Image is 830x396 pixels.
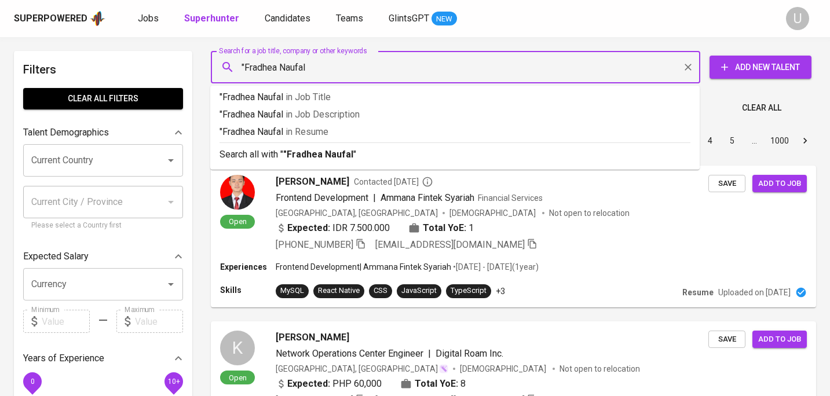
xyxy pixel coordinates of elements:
div: PHP 60,000 [276,377,382,391]
button: Go to page 1000 [767,131,792,150]
p: Not open to relocation [549,207,630,219]
img: 84146a60022adcc3c6ebfd821c5b6284.jpg [220,175,255,210]
a: Jobs [138,12,161,26]
span: Candidates [265,13,310,24]
span: [DEMOGRAPHIC_DATA] [460,363,548,375]
a: Candidates [265,12,313,26]
a: Open[PERSON_NAME]Contacted [DATE]Frontend Development|Ammana Fintek SyariahFinancial Services[GEO... [211,166,816,307]
span: Frontend Development [276,192,368,203]
span: [PERSON_NAME] [276,331,349,344]
button: Clear All filters [23,88,183,109]
p: +3 [496,285,505,297]
p: Not open to relocation [560,363,640,375]
p: Experiences [220,261,276,273]
span: [EMAIL_ADDRESS][DOMAIN_NAME] [375,239,525,250]
div: Years of Experience [23,347,183,370]
span: [PERSON_NAME] [276,175,349,189]
span: 0 [30,377,34,386]
div: Expected Salary [23,245,183,268]
span: NEW [432,13,457,25]
button: Add to job [752,331,807,349]
p: Expected Salary [23,250,89,263]
input: Value [135,310,183,333]
p: "Fradhea Naufal [220,125,690,139]
div: Superpowered [14,12,87,25]
a: Superhunter [184,12,242,26]
svg: By Batam recruiter [422,176,433,188]
button: Clear [680,59,696,75]
button: Clear All [737,97,786,119]
p: Uploaded on [DATE] [718,287,791,298]
p: Years of Experience [23,351,104,365]
span: Network Operations Center Engineer [276,348,423,359]
b: Total YoE: [423,221,466,235]
span: Add to job [758,177,801,190]
a: Superpoweredapp logo [14,10,105,27]
span: Contacted [DATE] [354,176,433,188]
p: • [DATE] - [DATE] ( 1 year ) [451,261,539,273]
span: Open [224,373,251,383]
b: Expected: [287,221,330,235]
span: Jobs [138,13,159,24]
b: Expected: [287,377,330,391]
span: Financial Services [478,193,543,203]
div: JavaScript [401,285,437,296]
button: Open [163,276,179,292]
p: Search all with " " [220,148,690,162]
a: GlintsGPT NEW [389,12,457,26]
p: Skills [220,284,276,296]
h6: Filters [23,60,183,79]
a: Teams [336,12,365,26]
button: Go to page 5 [723,131,741,150]
span: in Job Description [286,109,360,120]
button: Save [708,175,745,193]
div: [GEOGRAPHIC_DATA], [GEOGRAPHIC_DATA] [276,207,438,219]
span: Teams [336,13,363,24]
button: Add New Talent [710,56,811,79]
img: app logo [90,10,105,27]
button: Save [708,331,745,349]
img: magic_wand.svg [439,364,448,373]
div: MySQL [280,285,304,296]
div: K [220,331,255,365]
p: "Fradhea Naufal [220,90,690,104]
span: Save [714,177,740,190]
p: Please select a Country first [31,220,175,232]
span: 10+ [167,377,180,386]
span: [PHONE_NUMBER] [276,239,353,250]
span: Clear All filters [32,91,174,106]
span: in Resume [286,126,328,137]
div: … [745,135,763,146]
span: [DEMOGRAPHIC_DATA] [449,207,538,219]
b: Total YoE: [415,377,458,391]
button: Open [163,152,179,168]
div: CSS [374,285,387,296]
span: Add New Talent [719,60,802,75]
span: Ammana Fintek Syariah [381,192,474,203]
button: Go to page 4 [701,131,719,150]
span: | [428,347,431,361]
button: Add to job [752,175,807,193]
div: React Native [318,285,360,296]
p: Resume [682,287,714,298]
span: 8 [460,377,466,391]
p: "Fradhea Naufal [220,108,690,122]
input: Value [42,310,90,333]
div: U [786,7,809,30]
span: 1 [469,221,474,235]
span: Open [224,217,251,226]
div: IDR 7.500.000 [276,221,390,235]
div: Talent Demographics [23,121,183,144]
span: | [373,191,376,205]
span: Add to job [758,333,801,346]
div: TypeScript [451,285,487,296]
div: [GEOGRAPHIC_DATA], [GEOGRAPHIC_DATA] [276,363,448,375]
span: Save [714,333,740,346]
span: in Job Title [286,91,331,102]
span: Digital Roam Inc. [436,348,503,359]
b: "Fradhea Naufal [283,149,353,160]
button: Go to next page [796,131,814,150]
nav: pagination navigation [611,131,816,150]
span: Clear All [742,101,781,115]
b: Superhunter [184,13,239,24]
